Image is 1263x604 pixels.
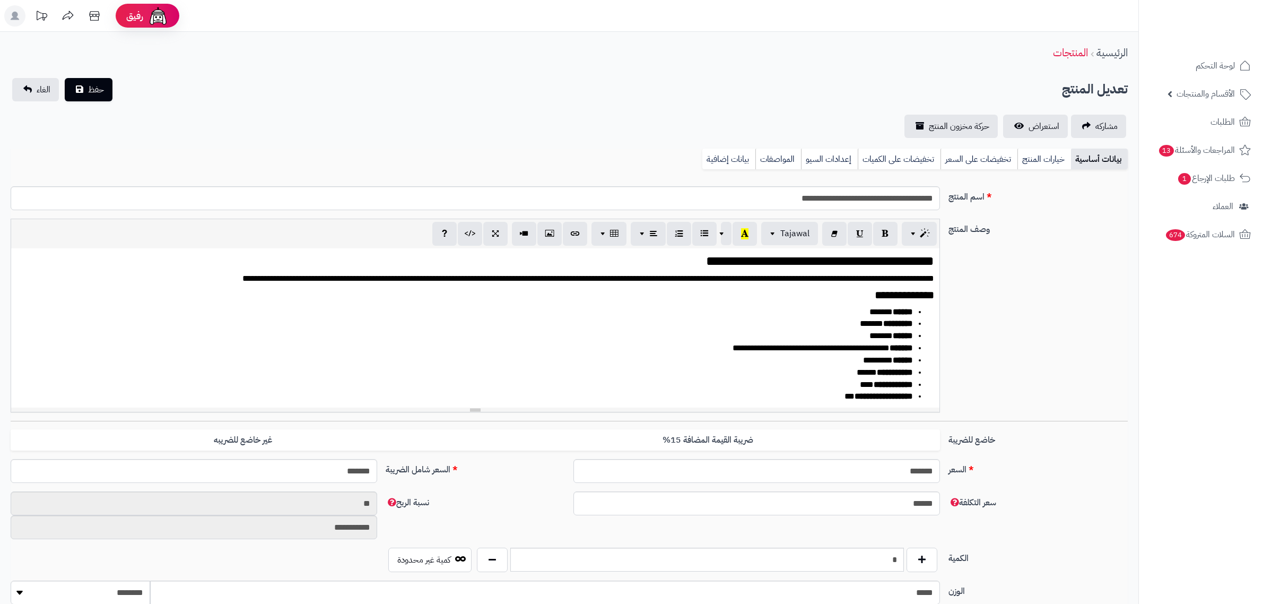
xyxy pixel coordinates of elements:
span: حركة مخزون المنتج [929,120,989,133]
a: تخفيضات على السعر [940,149,1017,170]
a: مشاركه [1071,115,1126,138]
h2: تعديل المنتج [1062,79,1128,100]
img: logo-2.png [1191,8,1253,30]
label: ضريبة القيمة المضافة 15% [475,429,940,451]
a: تخفيضات على الكميات [858,149,940,170]
span: طلبات الإرجاع [1177,171,1235,186]
a: تحديثات المنصة [28,5,55,29]
img: ai-face.png [147,5,169,27]
a: العملاء [1145,194,1257,219]
a: المواصفات [755,149,801,170]
a: بيانات إضافية [702,149,755,170]
label: الكمية [944,548,1132,565]
span: مشاركه [1095,120,1118,133]
a: الغاء [12,78,59,101]
span: المراجعات والأسئلة [1158,143,1235,158]
a: حركة مخزون المنتج [904,115,998,138]
button: حفظ [65,78,112,101]
a: الرئيسية [1096,45,1128,61]
span: 674 [1166,229,1185,241]
span: الطلبات [1210,115,1235,130]
a: استعراض [1003,115,1068,138]
a: المراجعات والأسئلة13 [1145,137,1257,163]
span: Tajawal [780,227,809,240]
a: بيانات أساسية [1071,149,1128,170]
span: لوحة التحكم [1196,58,1235,73]
label: خاضع للضريبة [944,429,1132,446]
span: استعراض [1029,120,1059,133]
a: خيارات المنتج [1017,149,1071,170]
span: الأقسام والمنتجات [1177,87,1235,101]
span: السلات المتروكة [1165,227,1235,242]
span: حفظ [88,83,104,96]
a: إعدادات السيو [801,149,858,170]
label: وصف المنتج [944,219,1132,236]
label: الوزن [944,581,1132,598]
a: المنتجات [1053,45,1088,61]
span: رفيق [126,10,143,22]
a: لوحة التحكم [1145,53,1257,79]
a: السلات المتروكة674 [1145,222,1257,247]
a: الطلبات [1145,109,1257,135]
label: السعر [944,459,1132,476]
button: Tajawal [761,222,818,245]
span: سعر التكلفة [948,496,996,509]
label: غير خاضع للضريبه [11,429,475,451]
span: الغاء [37,83,50,96]
label: السعر شامل الضريبة [381,459,569,476]
span: العملاء [1213,199,1233,214]
span: نسبة الربح [386,496,429,509]
span: 1 [1178,173,1191,185]
a: طلبات الإرجاع1 [1145,166,1257,191]
label: اسم المنتج [944,186,1132,203]
span: 13 [1159,145,1174,157]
